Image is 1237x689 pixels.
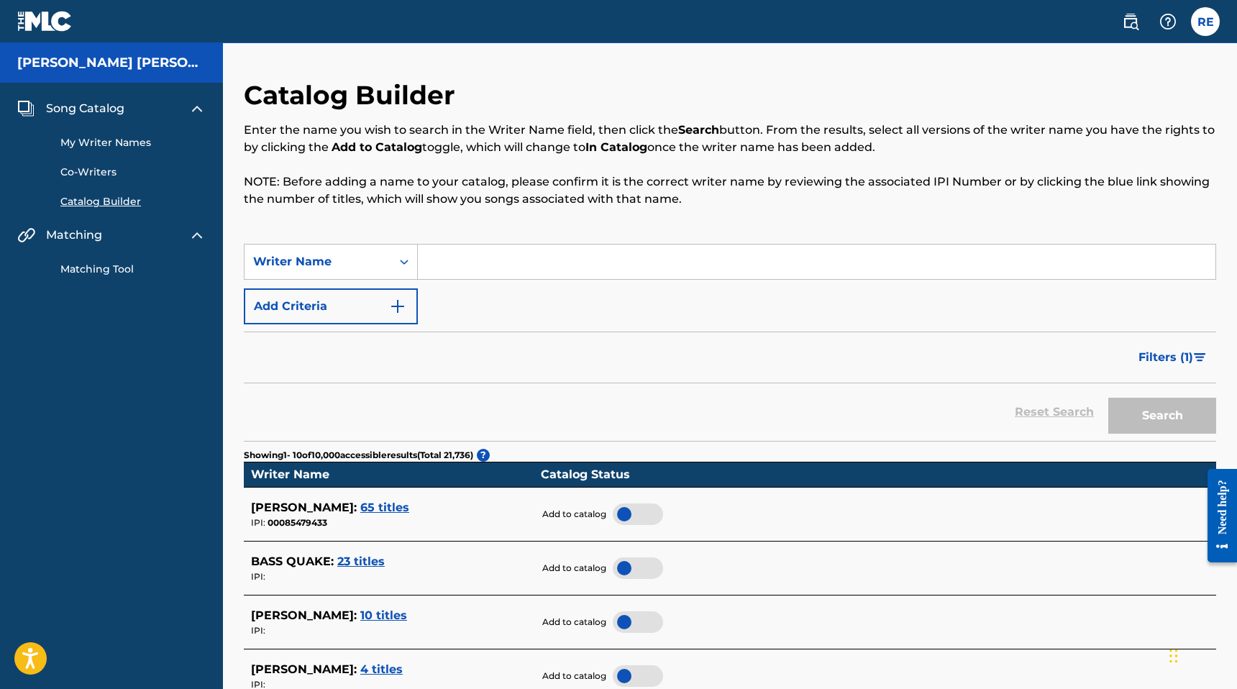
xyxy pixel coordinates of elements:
[17,100,35,117] img: Song Catalog
[1122,13,1139,30] img: search
[534,462,1209,488] td: Catalog Status
[251,608,357,622] span: [PERSON_NAME] :
[1197,458,1237,574] iframe: Resource Center
[17,100,124,117] a: Song CatalogSong Catalog
[60,135,206,150] a: My Writer Names
[60,165,206,180] a: Co-Writers
[1154,7,1182,36] div: Help
[585,140,647,154] strong: In Catalog
[17,55,206,71] h5: richard quake einhorn
[1116,7,1145,36] a: Public Search
[360,501,409,514] span: 65 titles
[60,194,206,209] a: Catalog Builder
[389,298,406,315] img: 9d2ae6d4665cec9f34b9.svg
[542,508,606,521] span: Add to catalog
[477,449,490,462] span: ?
[188,100,206,117] img: expand
[244,449,473,462] p: Showing 1 - 10 of 10,000 accessible results (Total 21,736 )
[244,173,1216,208] p: NOTE: Before adding a name to your catalog, please confirm it is the correct writer name by revie...
[188,227,206,244] img: expand
[360,608,407,622] span: 10 titles
[251,501,357,514] span: [PERSON_NAME] :
[251,571,265,582] span: IPI:
[1169,634,1178,677] div: Drag
[360,662,403,676] span: 4 titles
[1130,339,1216,375] button: Filters (1)
[244,244,1216,441] form: Search Form
[46,227,102,244] span: Matching
[251,516,534,529] div: 00085479433
[1159,13,1177,30] img: help
[244,122,1216,156] p: Enter the name you wish to search in the Writer Name field, then click the button. From the resul...
[251,625,265,636] span: IPI:
[251,662,357,676] span: [PERSON_NAME] :
[1138,349,1193,366] span: Filters ( 1 )
[1165,620,1237,689] iframe: Chat Widget
[337,555,385,568] span: 23 titles
[17,227,35,244] img: Matching
[244,462,534,488] td: Writer Name
[251,517,265,528] span: IPI:
[678,123,719,137] strong: Search
[542,562,606,575] span: Add to catalog
[251,555,334,568] span: BASS QUAKE :
[542,616,606,629] span: Add to catalog
[244,79,462,111] h2: Catalog Builder
[60,262,206,277] a: Matching Tool
[542,670,606,683] span: Add to catalog
[253,253,383,270] div: Writer Name
[1191,7,1220,36] div: User Menu
[244,288,418,324] button: Add Criteria
[17,11,73,32] img: MLC Logo
[332,140,422,154] strong: Add to Catalog
[1194,353,1206,362] img: filter
[46,100,124,117] span: Song Catalog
